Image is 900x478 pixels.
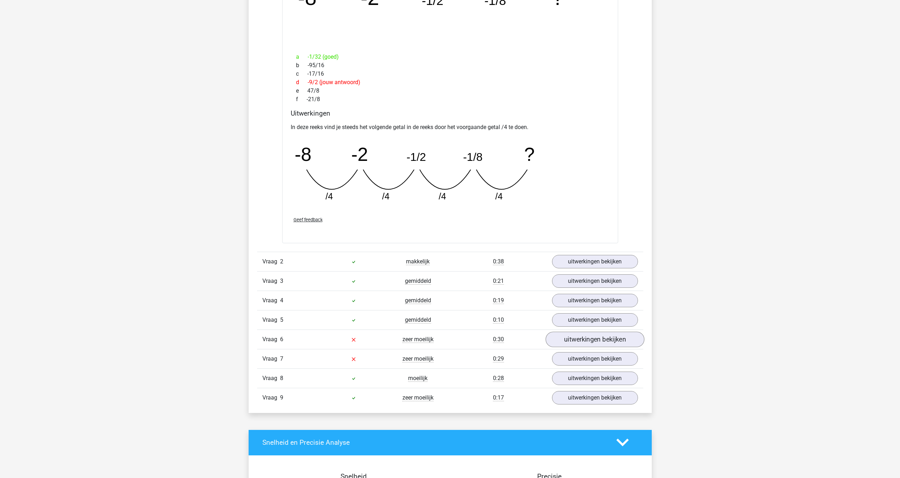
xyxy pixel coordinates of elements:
[262,335,280,344] span: Vraag
[552,391,638,404] a: uitwerkingen bekijken
[493,394,504,401] span: 0:17
[291,78,610,87] div: -9/2 (jouw antwoord)
[408,375,428,382] span: moeilijk
[295,144,311,164] tspan: -8
[405,297,431,304] span: gemiddeld
[493,316,504,323] span: 0:10
[495,191,503,201] tspan: /4
[294,217,323,222] span: Geef feedback
[524,144,535,164] tspan: ?
[552,294,638,307] a: uitwerkingen bekijken
[552,313,638,327] a: uitwerkingen bekijken
[402,355,434,362] span: zeer moeilijk
[296,87,307,95] span: e
[291,87,610,95] div: 47/8
[280,355,283,362] span: 7
[406,150,426,163] tspan: -1/2
[280,278,283,284] span: 3
[402,336,434,343] span: zeer moeilijk
[493,258,504,265] span: 0:38
[402,394,434,401] span: zeer moeilijk
[439,191,446,201] tspan: /4
[351,144,368,164] tspan: -2
[493,336,504,343] span: 0:30
[262,296,280,305] span: Vraag
[262,316,280,324] span: Vraag
[552,255,638,268] a: uitwerkingen bekijken
[280,316,283,323] span: 5
[291,61,610,70] div: -95/16
[493,355,504,362] span: 0:29
[296,70,307,78] span: c
[296,95,307,104] span: f
[493,278,504,285] span: 0:21
[291,70,610,78] div: -17/16
[262,277,280,285] span: Vraag
[552,372,638,385] a: uitwerkingen bekijken
[291,123,610,132] p: In deze reeks vind je steeds het volgende getal in de reeks door het voorgaande getal /4 te doen.
[493,375,504,382] span: 0:28
[262,374,280,383] span: Vraag
[325,191,333,201] tspan: /4
[493,297,504,304] span: 0:19
[382,191,389,201] tspan: /4
[262,394,280,402] span: Vraag
[280,258,283,265] span: 2
[280,375,283,381] span: 8
[296,61,308,70] span: b
[291,109,610,117] h4: Uitwerkingen
[262,257,280,266] span: Vraag
[296,53,308,61] span: a
[405,316,431,323] span: gemiddeld
[291,53,610,61] div: -1/32 (goed)
[405,278,431,285] span: gemiddeld
[545,332,644,347] a: uitwerkingen bekijken
[262,438,606,447] h4: Snelheid en Precisie Analyse
[552,352,638,366] a: uitwerkingen bekijken
[280,297,283,304] span: 4
[291,95,610,104] div: -21/8
[280,394,283,401] span: 9
[262,355,280,363] span: Vraag
[280,336,283,343] span: 6
[406,258,430,265] span: makkelijk
[463,150,482,163] tspan: -1/8
[552,274,638,288] a: uitwerkingen bekijken
[296,78,308,87] span: d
